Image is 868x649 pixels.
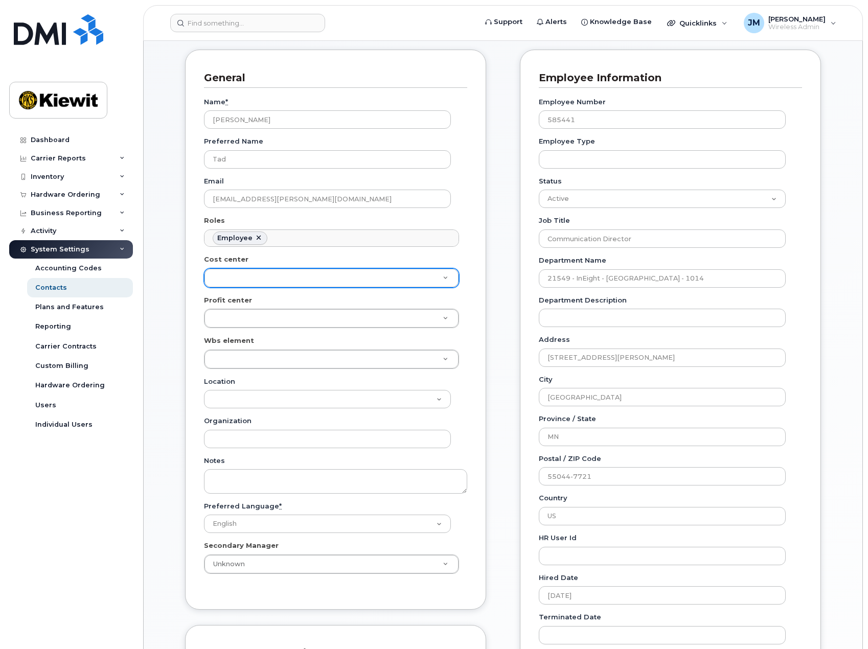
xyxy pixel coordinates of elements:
[204,555,459,573] a: Unknown
[545,17,567,27] span: Alerts
[539,533,577,543] label: HR user id
[204,71,460,85] h3: General
[539,375,553,384] label: City
[204,377,235,386] label: Location
[768,23,826,31] span: Wireless Admin
[204,295,252,305] label: Profit center
[737,13,843,33] div: Jason Muhle
[539,216,570,225] label: Job Title
[279,502,282,510] abbr: required
[204,416,252,426] label: Organization
[539,454,601,463] label: Postal / ZIP Code
[574,12,659,32] a: Knowledge Base
[494,17,522,27] span: Support
[204,176,224,186] label: Email
[539,493,567,503] label: Country
[590,17,652,27] span: Knowledge Base
[204,97,228,107] label: Name
[217,234,253,242] div: Employee
[679,19,717,27] span: Quicklinks
[748,17,760,29] span: JM
[539,414,596,424] label: Province / State
[660,13,735,33] div: Quicklinks
[204,501,282,511] label: Preferred Language
[824,605,860,641] iframe: Messenger Launcher
[225,98,228,106] abbr: required
[204,136,263,146] label: Preferred Name
[170,14,325,32] input: Find something...
[539,136,595,146] label: Employee Type
[539,573,578,583] label: Hired Date
[768,15,826,23] span: [PERSON_NAME]
[539,256,606,265] label: Department Name
[207,560,245,569] span: Unknown
[539,71,794,85] h3: Employee Information
[478,12,530,32] a: Support
[539,335,570,344] label: Address
[539,612,601,622] label: Terminated Date
[539,176,562,186] label: Status
[539,97,606,107] label: Employee Number
[204,541,279,550] label: Secondary Manager
[204,456,225,466] label: Notes
[539,295,627,305] label: Department Description
[530,12,574,32] a: Alerts
[204,254,248,264] label: Cost center
[204,216,225,225] label: Roles
[204,336,254,345] label: Wbs element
